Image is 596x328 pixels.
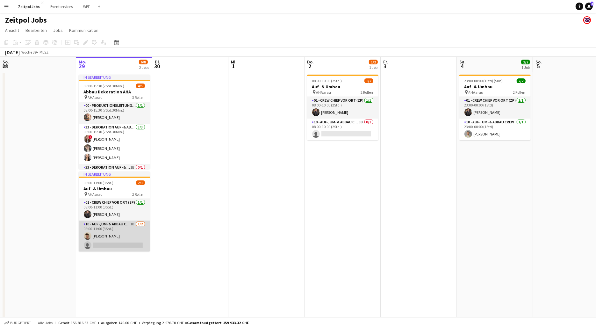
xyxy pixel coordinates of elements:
[459,59,466,65] span: Sa.
[187,320,249,325] span: Gesamtbudgetiert 159 933.32 CHF
[39,50,48,55] div: MESZ
[88,95,103,100] span: AHAarau
[79,221,150,251] app-card-role: 10 - Auf-, Um- & Abbau Crew1B1/208:00-11:00 (3Std.)[PERSON_NAME]
[458,62,466,70] span: 4
[464,78,503,83] span: 23:00-00:00 (1Std) (Sun)
[585,3,593,10] a: 2
[521,65,530,70] div: 1 Job
[5,49,20,55] div: [DATE]
[69,27,98,33] span: Kommunikation
[517,78,526,83] span: 2/2
[383,59,388,65] span: Fr.
[591,2,593,6] span: 2
[79,171,150,251] app-job-card: In Bearbeitung08:00-11:00 (3Std.)2/3Auf- & Umbau AHAarau2 Rollen01 - Crew Chief vor Ort (ZP)1/108...
[3,319,32,326] button: Budgetiert
[535,62,542,70] span: 5
[155,59,160,65] span: Di.
[459,119,531,140] app-card-role: 10 - Auf-, Um- & Abbau Crew1/123:00-00:00 (1Std)[PERSON_NAME]
[10,321,31,325] span: Budgetiert
[231,59,237,65] span: Mi.
[139,65,149,70] div: 2 Jobs
[25,27,47,33] span: Bearbeiten
[133,95,145,100] span: 3 Rollen
[382,62,388,70] span: 3
[5,15,47,25] h1: Zeitpol Jobs
[307,84,378,90] h3: Auf- & Umbau
[78,62,86,70] span: 29
[316,90,331,95] span: AHAarau
[89,135,92,139] span: !
[88,192,103,197] span: AHAarau
[459,75,531,140] app-job-card: 23:00-00:00 (1Std) (Sun)2/2Auf- & Umbau AHAarau2 Rollen01 - Crew Chief vor Ort (ZP)1/123:00-00:00...
[369,65,377,70] div: 1 Job
[67,26,101,34] a: Kommunikation
[2,62,9,70] span: 28
[459,84,531,90] h3: Auf- & Umbau
[307,59,314,65] span: Do.
[307,119,378,140] app-card-role: 10 - Auf-, Um- & Abbau Crew3B0/108:00-10:00 (2Std.)
[79,75,150,80] div: In Bearbeitung
[139,60,148,64] span: 6/8
[84,180,114,185] span: 08:00-11:00 (3Std.)
[369,60,378,64] span: 1/2
[79,164,150,186] app-card-role: 33 - Dekoration Auf- & Abbau1B0/1
[84,84,125,88] span: 08:00-15:30 (7Std.30Min.)
[136,180,145,185] span: 2/3
[23,26,49,34] a: Bearbeiten
[469,90,484,95] span: AHAarau
[312,78,342,83] span: 08:00-10:00 (2Std.)
[583,16,591,24] app-user-avatar: Team Zeitpol
[79,102,150,124] app-card-role: 00 - Produktionsleitung vor Ort (ZP)1/108:00-15:30 (7Std.30Min.)[PERSON_NAME]
[79,75,150,169] app-job-card: In Bearbeitung08:00-15:30 (7Std.30Min.)4/5Abbau Dekoration AHA AHAarau3 Rollen00 - Produktionslei...
[21,50,37,55] span: Woche 39
[51,26,65,34] a: Jobs
[78,0,95,13] button: WEF
[364,78,373,83] span: 1/2
[79,59,86,65] span: Mo.
[535,59,542,65] span: So.
[79,89,150,95] h3: Abbau Dekoration AHA
[521,60,530,64] span: 2/2
[361,90,373,95] span: 2 Rollen
[136,84,145,88] span: 4/5
[3,26,22,34] a: Ansicht
[58,320,249,325] div: Gehalt 156 816.62 CHF + Ausgaben 140.00 CHF + Verpflegung 2 976.70 CHF =
[38,320,53,325] span: Alle Jobs
[5,27,19,33] span: Ansicht
[79,124,150,164] app-card-role: 33 - Dekoration Auf- & Abbau3/308:00-15:30 (7Std.30Min.)![PERSON_NAME][PERSON_NAME][PERSON_NAME]
[79,199,150,221] app-card-role: 01 - Crew Chief vor Ort (ZP)1/108:00-11:00 (3Std.)[PERSON_NAME]
[53,27,63,33] span: Jobs
[133,192,145,197] span: 2 Rollen
[154,62,160,70] span: 30
[45,0,78,13] button: Eventservices
[307,97,378,119] app-card-role: 01 - Crew Chief vor Ort (ZP)1/108:00-10:00 (2Std.)[PERSON_NAME]
[79,171,150,177] div: In Bearbeitung
[13,0,45,13] button: Zeitpol Jobs
[513,90,526,95] span: 2 Rollen
[3,59,9,65] span: So.
[79,186,150,192] h3: Auf- & Umbau
[230,62,237,70] span: 1
[307,75,378,140] app-job-card: 08:00-10:00 (2Std.)1/2Auf- & Umbau AHAarau2 Rollen01 - Crew Chief vor Ort (ZP)1/108:00-10:00 (2St...
[459,97,531,119] app-card-role: 01 - Crew Chief vor Ort (ZP)1/123:00-00:00 (1Std)[PERSON_NAME]
[306,62,314,70] span: 2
